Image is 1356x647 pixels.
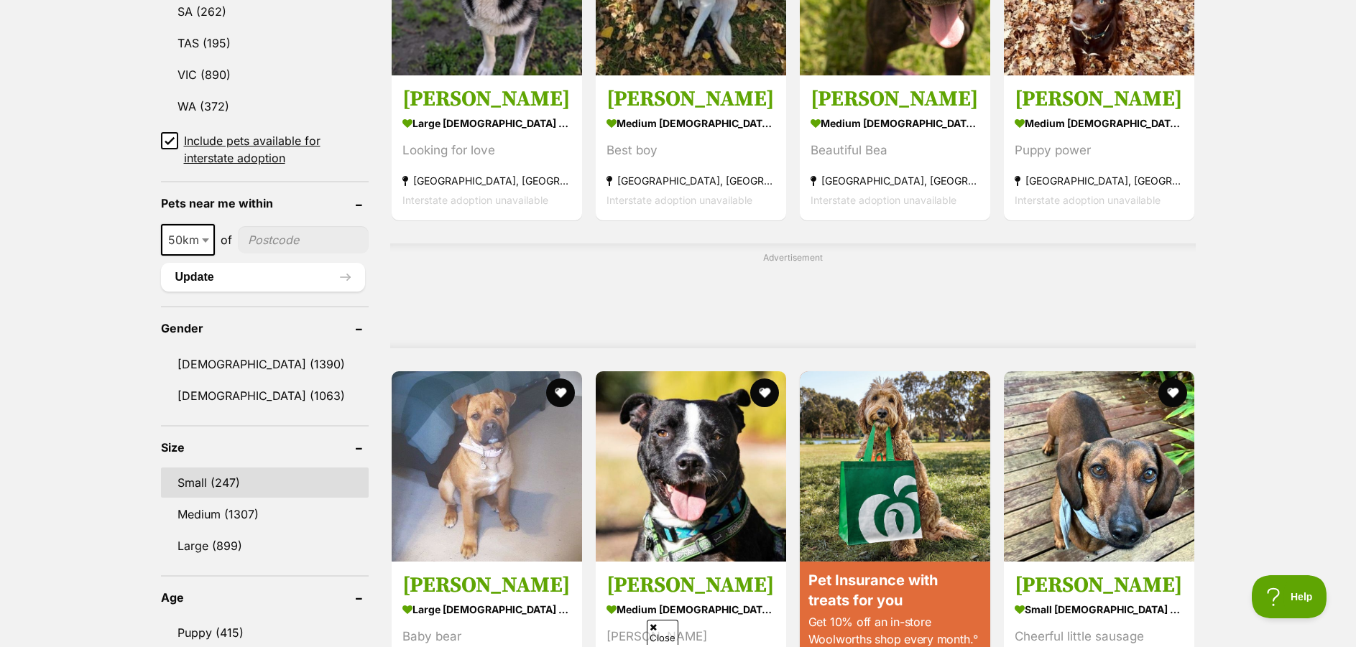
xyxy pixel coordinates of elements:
[402,171,571,190] strong: [GEOGRAPHIC_DATA], [GEOGRAPHIC_DATA]
[1252,575,1327,618] iframe: Help Scout Beacon - Open
[402,194,548,206] span: Interstate adoption unavailable
[1015,113,1184,134] strong: medium [DEMOGRAPHIC_DATA] Dog
[161,132,369,167] a: Include pets available for interstate adoption
[161,349,369,379] a: [DEMOGRAPHIC_DATA] (1390)
[606,85,775,113] h3: [PERSON_NAME]
[238,226,369,253] input: postcode
[161,531,369,561] a: Large (899)
[647,620,678,645] span: Close
[606,171,775,190] strong: [GEOGRAPHIC_DATA], [GEOGRAPHIC_DATA]
[161,197,369,210] header: Pets near me within
[161,591,369,604] header: Age
[161,381,369,411] a: [DEMOGRAPHIC_DATA] (1063)
[1015,599,1184,620] strong: small [DEMOGRAPHIC_DATA] Dog
[811,141,979,160] div: Beautiful Bea
[606,627,775,646] div: [PERSON_NAME]
[606,599,775,620] strong: medium [DEMOGRAPHIC_DATA] Dog
[390,243,1196,348] div: Advertisement
[402,572,571,599] h3: [PERSON_NAME]
[1015,194,1161,206] span: Interstate adoption unavailable
[606,113,775,134] strong: medium [DEMOGRAPHIC_DATA] Dog
[402,85,571,113] h3: [PERSON_NAME]
[800,75,990,220] a: [PERSON_NAME] medium [DEMOGRAPHIC_DATA] Dog Beautiful Bea [GEOGRAPHIC_DATA], [GEOGRAPHIC_DATA] In...
[1015,572,1184,599] h3: [PERSON_NAME]
[402,113,571,134] strong: large [DEMOGRAPHIC_DATA] Dog
[1015,627,1184,646] div: Cheerful little sausage
[161,28,369,58] a: TAS (195)
[1015,141,1184,160] div: Puppy power
[161,467,369,498] a: Small (247)
[596,75,786,220] a: [PERSON_NAME] medium [DEMOGRAPHIC_DATA] Dog Best boy [GEOGRAPHIC_DATA], [GEOGRAPHIC_DATA] Interst...
[1004,75,1194,220] a: [PERSON_NAME] medium [DEMOGRAPHIC_DATA] Dog Puppy power [GEOGRAPHIC_DATA], [GEOGRAPHIC_DATA] Inte...
[161,441,369,454] header: Size
[161,60,369,90] a: VIC (890)
[1004,371,1194,562] img: Frankie Silvanus - Dachshund Dog
[402,141,571,160] div: Looking for love
[402,599,571,620] strong: large [DEMOGRAPHIC_DATA] Dog
[161,322,369,335] header: Gender
[392,75,582,220] a: [PERSON_NAME] large [DEMOGRAPHIC_DATA] Dog Looking for love [GEOGRAPHIC_DATA], [GEOGRAPHIC_DATA] ...
[392,371,582,562] img: Skye Peggotty - Bullmastiff x Rottweiler Dog
[606,572,775,599] h3: [PERSON_NAME]
[596,371,786,562] img: Hank Peggotty - Staffordshire Bull Terrier Dog
[1015,171,1184,190] strong: [GEOGRAPHIC_DATA], [GEOGRAPHIC_DATA]
[402,627,571,646] div: Baby bear
[606,141,775,160] div: Best boy
[606,194,752,206] span: Interstate adoption unavailable
[221,231,232,248] span: of
[546,378,575,407] button: favourite
[811,113,979,134] strong: medium [DEMOGRAPHIC_DATA] Dog
[184,132,369,167] span: Include pets available for interstate adoption
[161,499,369,529] a: Medium (1307)
[1015,85,1184,113] h3: [PERSON_NAME]
[162,230,213,250] span: 50km
[750,378,779,407] button: favourite
[811,171,979,190] strong: [GEOGRAPHIC_DATA], [GEOGRAPHIC_DATA]
[161,263,365,292] button: Update
[811,85,979,113] h3: [PERSON_NAME]
[161,224,215,256] span: 50km
[811,194,956,206] span: Interstate adoption unavailable
[161,91,369,121] a: WA (372)
[1158,378,1187,407] button: favourite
